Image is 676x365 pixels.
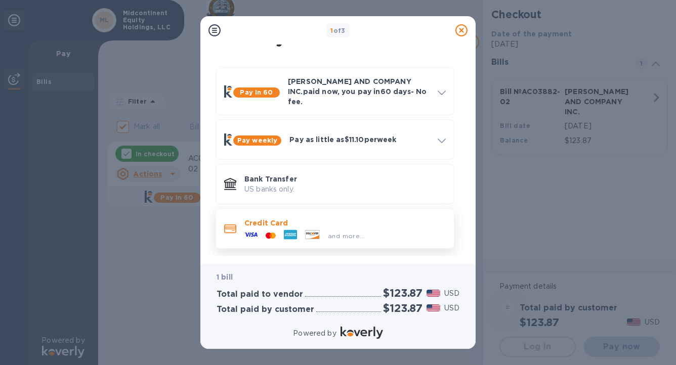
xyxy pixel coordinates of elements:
b: Pay weekly [237,136,277,144]
img: USD [427,290,440,297]
b: 1 bill [217,273,233,281]
b: of 3 [330,27,346,34]
h3: Total paid to vendor [217,290,303,299]
img: Logo [341,327,383,339]
h2: $123.87 [383,287,423,299]
p: Credit Card [244,218,446,228]
p: USD [444,303,459,313]
h2: $123.87 [383,302,423,314]
span: and more... [328,232,365,240]
h1: Payment Methods [214,26,456,48]
p: US banks only. [244,184,446,195]
img: USD [427,304,440,311]
b: Pay in 60 [240,88,273,96]
p: [PERSON_NAME] AND COMPANY INC. paid now, you pay in 60 days - No fee. [288,76,430,107]
h3: Total paid by customer [217,305,314,314]
p: Pay as little as $11.10 per week [289,134,430,145]
p: Bank Transfer [244,174,446,184]
span: 1 [330,27,333,34]
p: USD [444,288,459,299]
p: Powered by [293,328,336,339]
